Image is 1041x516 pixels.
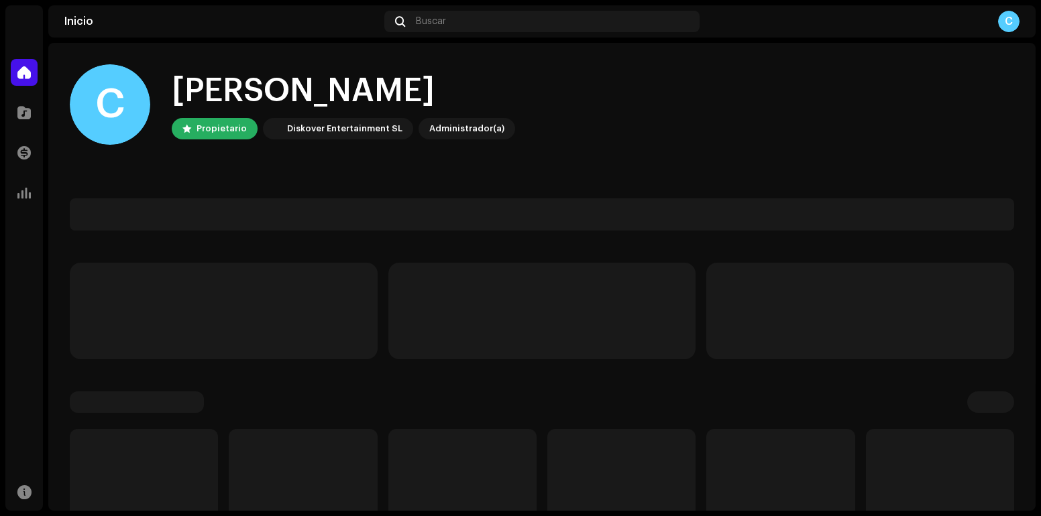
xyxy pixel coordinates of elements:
div: Diskover Entertainment SL [287,121,402,137]
div: Propietario [197,121,247,137]
span: Buscar [416,16,446,27]
div: Inicio [64,16,379,27]
div: C [70,64,150,145]
div: C [998,11,1020,32]
div: [PERSON_NAME] [172,70,515,113]
div: Administrador(a) [429,121,504,137]
img: 297a105e-aa6c-4183-9ff4-27133c00f2e2 [266,121,282,137]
